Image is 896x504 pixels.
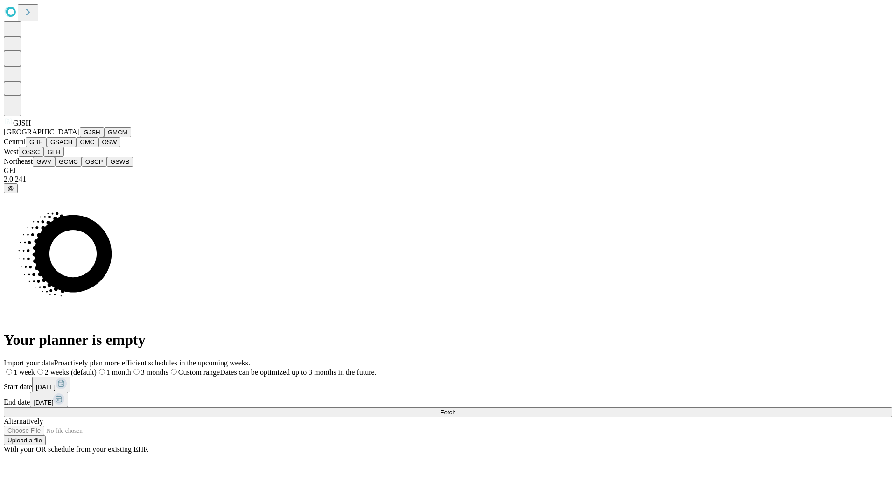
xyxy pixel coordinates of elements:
h1: Your planner is empty [4,331,892,349]
button: @ [4,183,18,193]
button: OSW [98,137,121,147]
span: @ [7,185,14,192]
button: GWV [33,157,55,167]
span: Custom range [178,368,220,376]
span: [GEOGRAPHIC_DATA] [4,128,80,136]
span: [DATE] [36,384,56,391]
button: GJSH [80,127,104,137]
button: GCMC [55,157,82,167]
div: GEI [4,167,892,175]
span: West [4,147,19,155]
span: 2 weeks (default) [45,368,97,376]
button: GMC [76,137,98,147]
input: Custom rangeDates can be optimized up to 3 months in the future. [171,369,177,375]
span: 3 months [141,368,168,376]
div: End date [4,392,892,407]
button: Upload a file [4,435,46,445]
span: GJSH [13,119,31,127]
button: OSCP [82,157,107,167]
span: Fetch [440,409,455,416]
button: GBH [26,137,47,147]
span: Northeast [4,157,33,165]
span: [DATE] [34,399,53,406]
button: GLH [43,147,63,157]
span: Central [4,138,26,146]
div: 2.0.241 [4,175,892,183]
button: GSACH [47,137,76,147]
span: With your OR schedule from your existing EHR [4,445,148,453]
span: Proactively plan more efficient schedules in the upcoming weeks. [54,359,250,367]
span: 1 week [14,368,35,376]
button: OSSC [19,147,44,157]
input: 1 month [99,369,105,375]
input: 3 months [133,369,140,375]
input: 1 week [6,369,12,375]
div: Start date [4,377,892,392]
input: 2 weeks (default) [37,369,43,375]
button: Fetch [4,407,892,417]
span: 1 month [106,368,131,376]
span: Dates can be optimized up to 3 months in the future. [220,368,376,376]
span: Alternatively [4,417,43,425]
button: [DATE] [30,392,68,407]
button: [DATE] [32,377,70,392]
span: Import your data [4,359,54,367]
button: GSWB [107,157,133,167]
button: GMCM [104,127,131,137]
